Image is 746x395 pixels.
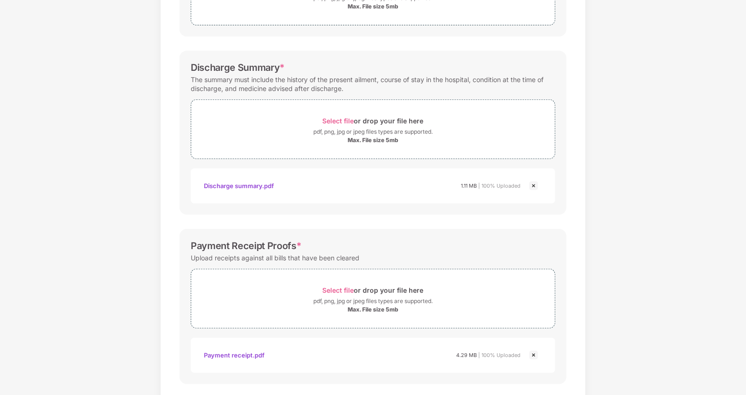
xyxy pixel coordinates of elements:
[191,276,555,321] span: Select fileor drop your file herepdf, png, jpg or jpeg files types are supported.Max. File size 5mb
[191,73,555,95] div: The summary must include the history of the present ailment, course of stay in the hospital, cond...
[461,182,477,189] span: 1.11 MB
[313,296,433,306] div: pdf, png, jpg or jpeg files types are supported.
[191,240,302,251] div: Payment Receipt Proofs
[478,182,521,189] span: | 100% Uploaded
[348,137,398,144] div: Max. File size 5mb
[323,117,354,125] span: Select file
[313,127,433,137] div: pdf, png, jpg or jpeg files types are supported.
[348,306,398,313] div: Max. File size 5mb
[348,3,398,10] div: Max. File size 5mb
[191,107,555,152] span: Select fileor drop your file herepdf, png, jpg or jpeg files types are supported.Max. File size 5mb
[323,286,354,294] span: Select file
[191,251,359,264] div: Upload receipts against all bills that have been cleared
[528,180,539,191] img: svg+xml;base64,PHN2ZyBpZD0iQ3Jvc3MtMjR4MjQiIHhtbG5zPSJodHRwOi8vd3d3LnczLm9yZy8yMDAwL3N2ZyIgd2lkdG...
[191,62,285,73] div: Discharge Summary
[204,178,274,194] div: Discharge summary.pdf
[204,347,264,363] div: Payment receipt.pdf
[323,284,424,296] div: or drop your file here
[478,352,521,358] span: | 100% Uploaded
[456,352,477,358] span: 4.29 MB
[528,349,539,361] img: svg+xml;base64,PHN2ZyBpZD0iQ3Jvc3MtMjR4MjQiIHhtbG5zPSJodHRwOi8vd3d3LnczLm9yZy8yMDAwL3N2ZyIgd2lkdG...
[323,114,424,127] div: or drop your file here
